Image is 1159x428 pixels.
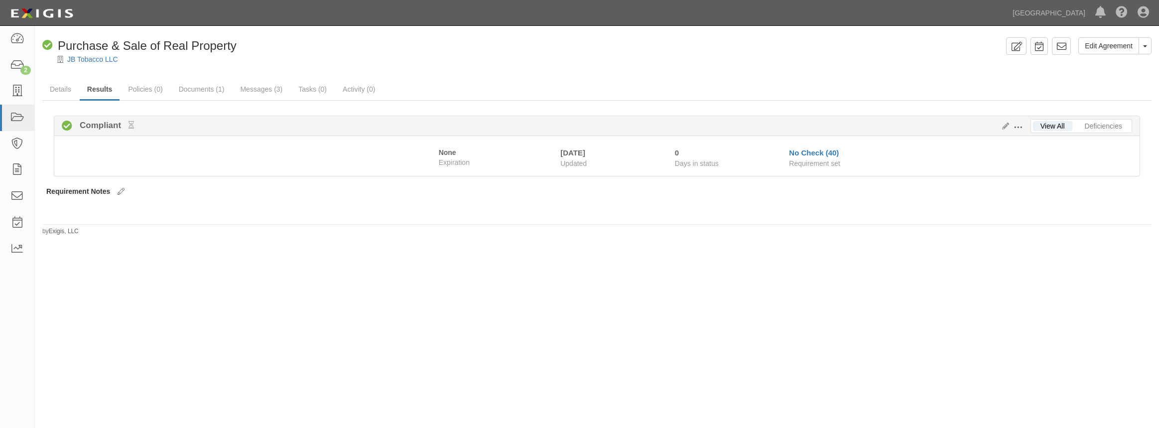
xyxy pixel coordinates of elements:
[42,37,237,54] div: Purchase & Sale of Real Property
[1008,3,1090,23] a: [GEOGRAPHIC_DATA]
[72,120,134,132] b: Compliant
[58,39,237,52] span: Purchase & Sale of Real Property
[62,121,72,132] i: Compliant
[129,121,134,129] small: Pending Review
[42,40,53,51] i: Compliant
[42,227,79,236] small: by
[335,79,383,99] a: Activity (0)
[439,157,553,167] span: Expiration
[171,79,232,99] a: Documents (1)
[46,186,110,196] label: Requirement Notes
[20,66,31,75] div: 2
[49,228,79,235] a: Exigis, LLC
[1033,121,1072,131] a: View All
[1116,7,1128,19] i: Help Center - Complianz
[80,79,120,101] a: Results
[998,122,1009,130] a: Edit Results
[42,79,79,99] a: Details
[560,147,660,158] div: [DATE]
[1078,37,1139,54] a: Edit Agreement
[67,55,118,63] a: JB Tobacco LLC
[675,147,782,158] div: Since 09/24/2025
[233,79,290,99] a: Messages (3)
[1077,121,1130,131] a: Deficiencies
[291,79,334,99] a: Tasks (0)
[789,148,839,157] a: No Check (40)
[439,148,456,156] strong: None
[675,159,719,167] span: Days in status
[560,159,587,167] span: Updated
[7,4,76,22] img: logo-5460c22ac91f19d4615b14bd174203de0afe785f0fc80cf4dbbc73dc1793850b.png
[121,79,170,99] a: Policies (0)
[789,159,840,167] span: Requirement set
